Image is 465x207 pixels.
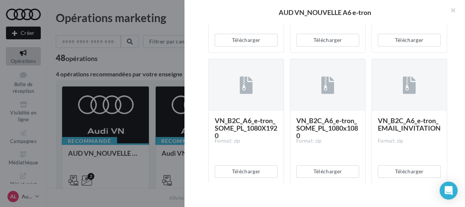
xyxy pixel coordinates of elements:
[440,182,458,200] div: Open Intercom Messenger
[215,116,277,140] span: VN_B2C_A6_e-tron_SOME_PL_1080X1920
[215,165,278,178] button: Télécharger
[378,138,441,144] div: Format: zip
[378,34,441,46] button: Télécharger
[378,116,441,132] span: VN_B2C_A6_e-tron_EMAIL_INVITATION
[296,165,359,178] button: Télécharger
[378,165,441,178] button: Télécharger
[296,138,359,144] div: Format: zip
[196,9,453,16] div: AUD VN_NOUVELLE A6 e-tron
[296,116,358,140] span: VN_B2C_A6_e-tron_SOME_PL_1080x1080
[215,138,278,144] div: Format: zip
[215,34,278,46] button: Télécharger
[296,34,359,46] button: Télécharger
